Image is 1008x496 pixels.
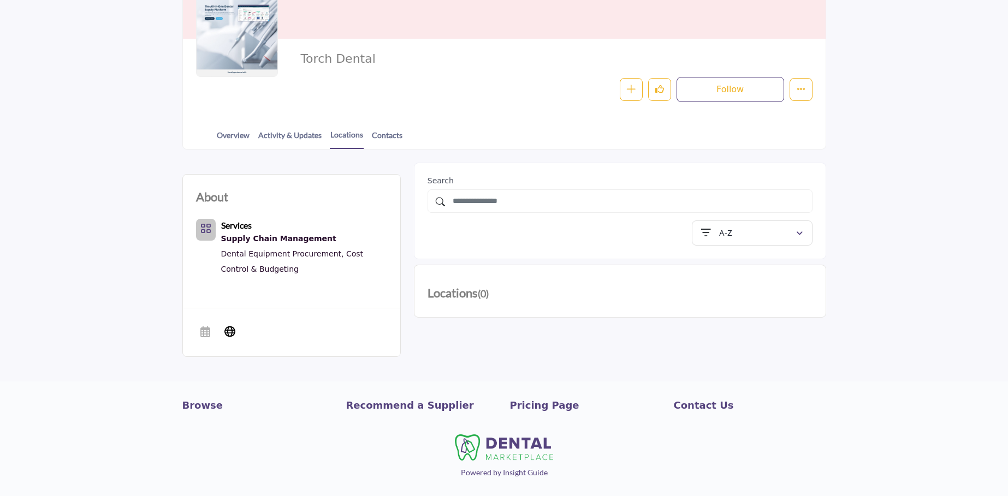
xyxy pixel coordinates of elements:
a: Pricing Page [510,398,662,413]
a: Browse [182,398,335,413]
button: A-Z [692,220,813,246]
a: Activity & Updates [258,129,322,148]
img: No Site Logo [455,434,553,461]
b: Services [221,220,252,230]
span: 0 [481,288,486,300]
a: Contact Us [674,398,826,413]
h2: Torch Dental [300,52,601,66]
span: ( ) [478,288,489,300]
a: Contacts [371,129,403,148]
button: Category Icon [196,219,216,241]
div: Ensuring cost-effective procurement, inventory control, and quality dental supplies. [221,232,387,246]
a: Locations [330,129,364,149]
h2: Search [428,176,813,186]
a: Powered by Insight Guide [461,468,548,477]
a: Services [221,222,252,230]
h2: About [196,188,228,206]
a: Recommend a Supplier [346,398,499,413]
a: Cost Control & Budgeting [221,249,364,273]
button: Like [648,78,671,101]
a: Overview [216,129,250,148]
a: Supply Chain Management [221,232,387,246]
button: Follow [677,77,784,102]
button: More details [790,78,813,101]
a: Dental Equipment Procurement, [221,249,344,258]
p: A-Z [719,228,732,238]
h2: Locations [428,284,489,303]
